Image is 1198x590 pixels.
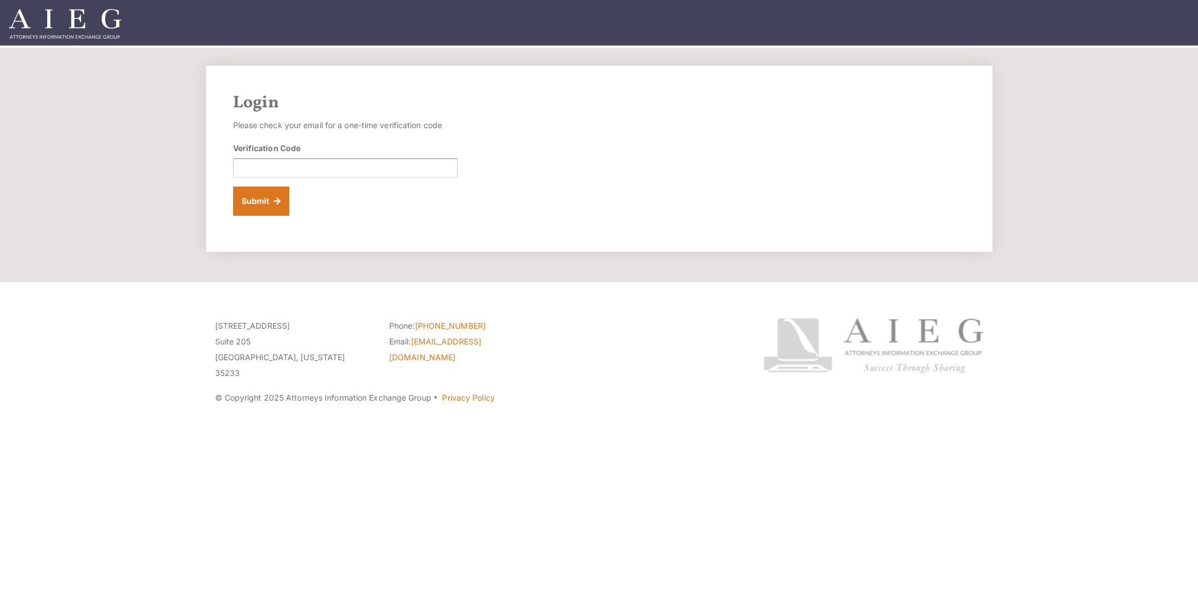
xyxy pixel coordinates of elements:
[9,9,121,39] img: Attorneys Information Exchange Group
[442,393,494,402] a: Privacy Policy
[389,337,481,362] a: [EMAIL_ADDRESS][DOMAIN_NAME]
[233,117,458,133] p: Please check your email for a one-time verification code
[415,321,486,330] a: [PHONE_NUMBER]
[233,93,965,113] h2: Login
[233,187,290,216] button: Submit
[389,318,546,334] li: Phone:
[433,397,438,403] span: ·
[233,142,301,154] label: Verification Code
[215,390,721,406] p: © Copyright 2025 Attorneys Information Exchange Group
[215,318,372,381] p: [STREET_ADDRESS] Suite 205 [GEOGRAPHIC_DATA], [US_STATE] 35233
[389,334,546,365] li: Email:
[763,318,983,374] img: Attorneys Information Exchange Group logo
